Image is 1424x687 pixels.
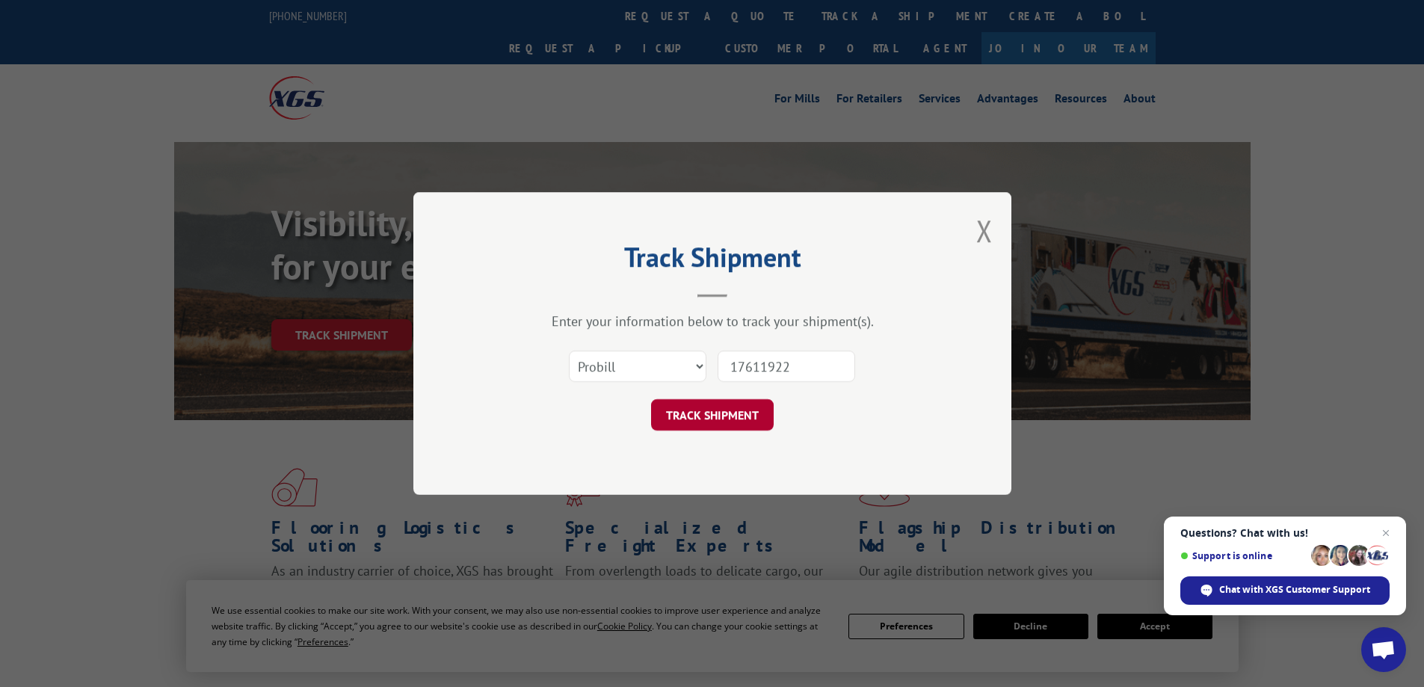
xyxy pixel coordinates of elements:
[1377,524,1395,542] span: Close chat
[1180,576,1390,605] div: Chat with XGS Customer Support
[1180,527,1390,539] span: Questions? Chat with us!
[718,351,855,382] input: Number(s)
[1219,583,1370,597] span: Chat with XGS Customer Support
[651,399,774,431] button: TRACK SHIPMENT
[976,211,993,250] button: Close modal
[488,247,937,275] h2: Track Shipment
[1361,627,1406,672] div: Open chat
[1180,550,1306,561] span: Support is online
[488,312,937,330] div: Enter your information below to track your shipment(s).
